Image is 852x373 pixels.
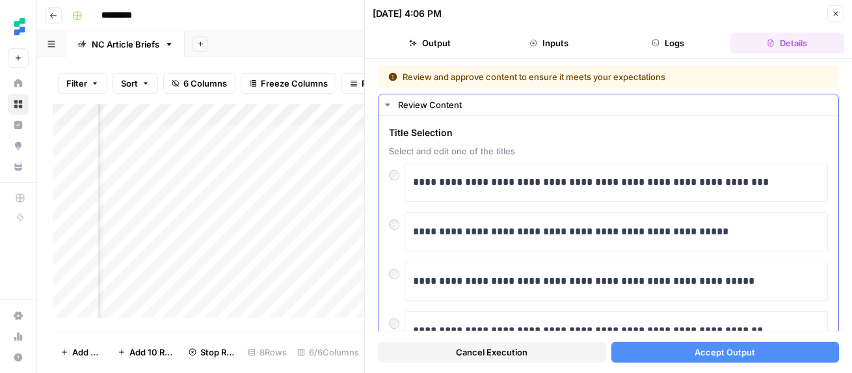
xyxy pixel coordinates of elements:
span: Add Row [72,346,102,359]
a: Home [8,73,29,94]
button: Logs [611,33,725,53]
span: Stop Runs [200,346,235,359]
button: Filter [58,73,107,94]
span: Sort [121,77,138,90]
span: Add 10 Rows [129,346,174,359]
button: Help + Support [8,347,29,368]
button: Output [373,33,486,53]
a: Settings [8,305,29,326]
button: Cancel Execution [378,342,606,363]
span: Cancel Execution [456,346,527,359]
a: Your Data [8,156,29,177]
a: NC Article Briefs [66,31,185,57]
button: Accept Output [611,342,840,363]
div: [DATE] 4:06 PM [373,7,442,20]
span: Filter [66,77,87,90]
div: Review and approve content to ensure it meets your expectations [388,70,747,83]
a: Usage [8,326,29,347]
button: Add 10 Rows [110,342,181,363]
span: Title Selection [389,126,828,139]
button: Row Height [341,73,417,94]
a: Insights [8,115,29,135]
div: 6/6 Columns [292,342,364,363]
button: Workspace: Ten Speed [8,10,29,43]
button: Review Content [379,94,838,115]
button: Sort [113,73,158,94]
button: Add Row [53,342,110,363]
div: NC Article Briefs [92,38,159,51]
button: 6 Columns [163,73,235,94]
span: Accept Output [695,346,755,359]
img: Ten Speed Logo [8,15,31,38]
button: Details [730,33,844,53]
div: 8 Rows [243,342,292,363]
button: Stop Runs [181,342,243,363]
a: Opportunities [8,135,29,156]
button: Freeze Columns [241,73,336,94]
span: 6 Columns [183,77,227,90]
button: Inputs [492,33,606,53]
div: Review Content [398,98,831,111]
span: Select and edit one of the titles [389,145,828,158]
span: Freeze Columns [261,77,328,90]
a: Browse [8,94,29,115]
